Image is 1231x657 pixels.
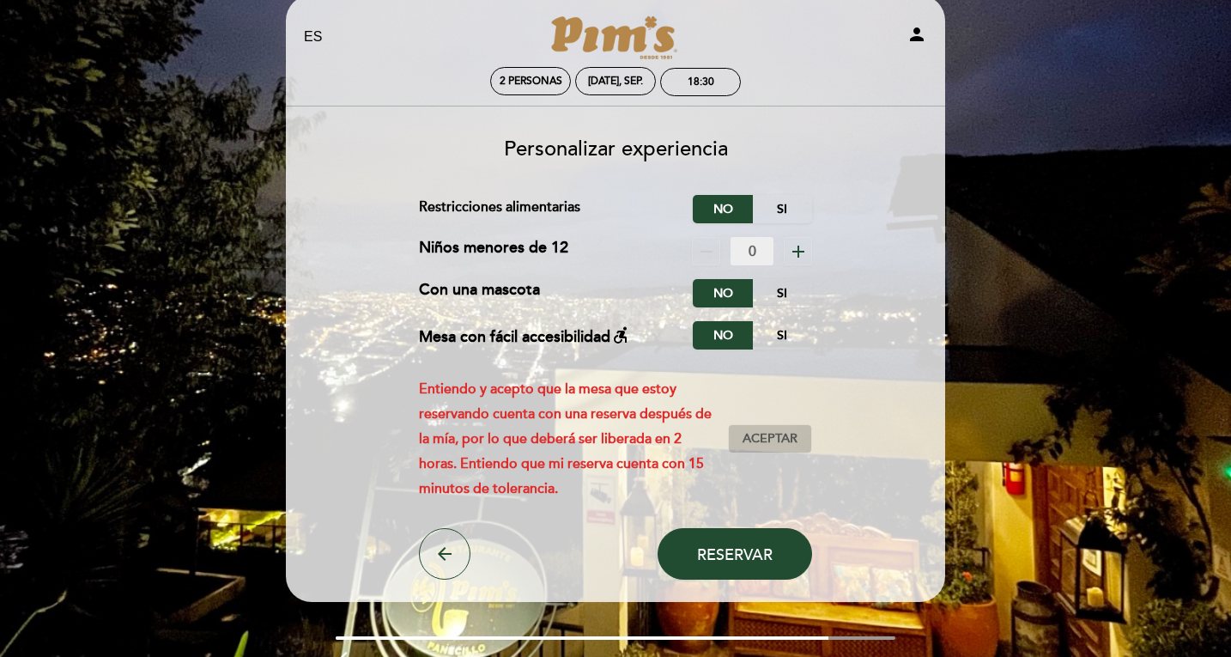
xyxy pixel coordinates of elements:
[697,545,773,564] span: Reservar
[508,14,723,61] a: Pim's
[658,528,812,580] button: Reservar
[588,75,643,88] div: [DATE], sep.
[419,321,631,350] div: Mesa con fácil accesibilidad
[907,24,927,51] button: person
[504,137,728,161] span: Personalizar experiencia
[500,75,562,88] span: 2 personas
[693,279,753,307] label: No
[693,195,753,223] label: No
[610,325,631,345] i: accessible_forward
[752,321,812,350] label: Si
[907,24,927,45] i: person
[688,76,714,88] div: 18:30
[419,237,568,265] div: Niños menores de 12
[419,279,540,307] div: Con una mascota
[752,195,812,223] label: Si
[419,195,694,223] div: Restricciones alimentarias
[696,241,717,262] i: remove
[788,241,809,262] i: add
[728,424,812,453] button: Aceptar
[434,544,455,564] i: arrow_back
[419,377,729,501] div: Entiendo y acepto que la mesa que estoy reservando cuenta con una reserva después de la mía, por ...
[752,279,812,307] label: Si
[693,321,753,350] label: No
[743,430,797,448] span: Aceptar
[419,528,470,580] button: arrow_back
